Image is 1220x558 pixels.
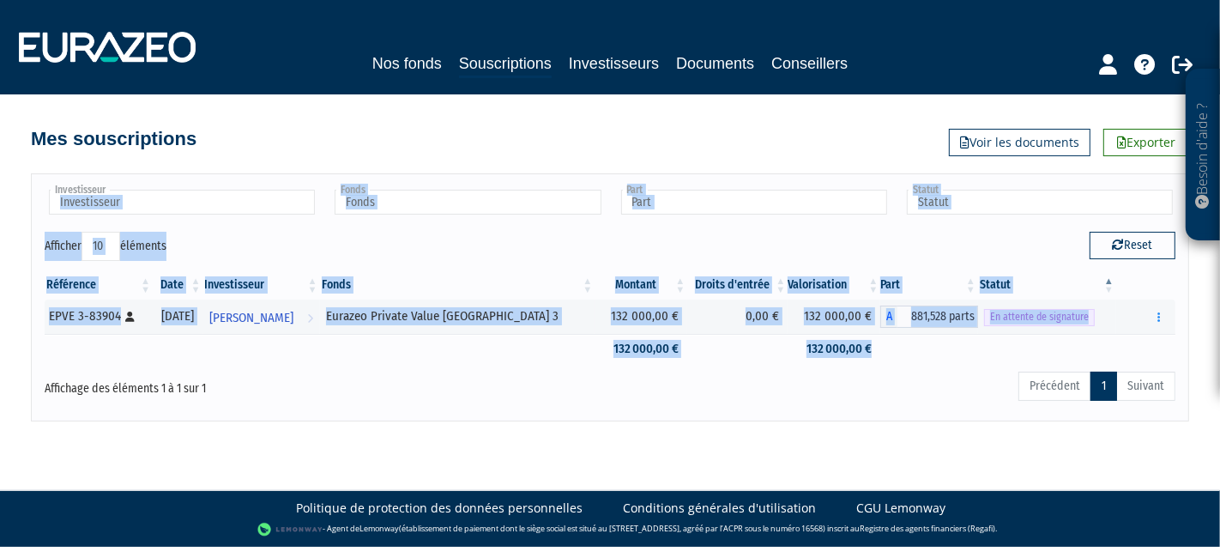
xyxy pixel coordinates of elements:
[984,309,1095,325] span: En attente de signature
[49,307,147,325] div: EPVE 3-83904
[687,270,788,300] th: Droits d'entrée: activer pour trier la colonne par ordre croissant
[45,232,166,261] label: Afficher éléments
[860,523,995,534] a: Registre des agents financiers (Regafi)
[296,500,583,517] a: Politique de protection des données personnelles
[210,302,294,334] span: [PERSON_NAME]
[595,300,687,334] td: 132 000,00 €
[595,270,687,300] th: Montant: activer pour trier la colonne par ordre croissant
[19,32,196,63] img: 1732889491-logotype_eurazeo_blanc_rvb.png
[125,312,135,322] i: [Français] Personne physique
[1193,78,1213,233] p: Besoin d'aide ?
[788,334,880,364] td: 132 000,00 €
[623,500,816,517] a: Conditions générales d'utilisation
[1090,232,1175,259] button: Reset
[880,270,978,300] th: Part: activer pour trier la colonne par ordre croissant
[856,500,945,517] a: CGU Lemonway
[687,300,788,334] td: 0,00 €
[320,270,595,300] th: Fonds: activer pour trier la colonne par ordre croissant
[676,52,754,76] a: Documents
[45,370,501,397] div: Affichage des éléments 1 à 1 sur 1
[359,523,399,534] a: Lemonway
[1103,129,1189,156] a: Exporter
[203,300,320,334] a: [PERSON_NAME]
[880,306,897,328] span: A
[159,307,197,325] div: [DATE]
[31,129,196,149] h4: Mes souscriptions
[82,232,120,261] select: Afficheréléments
[307,302,313,334] i: Voir l'investisseur
[788,270,880,300] th: Valorisation: activer pour trier la colonne par ordre croissant
[1090,372,1117,401] a: 1
[978,270,1116,300] th: Statut : activer pour trier la colonne par ordre d&eacute;croissant
[17,521,1203,538] div: - Agent de (établissement de paiement dont le siège social est situé au [STREET_ADDRESS], agréé p...
[949,129,1090,156] a: Voir les documents
[257,521,323,538] img: logo-lemonway.png
[595,334,687,364] td: 132 000,00 €
[153,270,203,300] th: Date: activer pour trier la colonne par ordre croissant
[326,307,589,325] div: Eurazeo Private Value [GEOGRAPHIC_DATA] 3
[45,270,153,300] th: Référence : activer pour trier la colonne par ordre croissant
[880,306,978,328] div: A - Eurazeo Private Value Europe 3
[459,52,552,78] a: Souscriptions
[569,52,659,76] a: Investisseurs
[372,52,442,76] a: Nos fonds
[203,270,320,300] th: Investisseur: activer pour trier la colonne par ordre croissant
[771,52,848,76] a: Conseillers
[788,300,880,334] td: 132 000,00 €
[897,306,978,328] span: 881,528 parts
